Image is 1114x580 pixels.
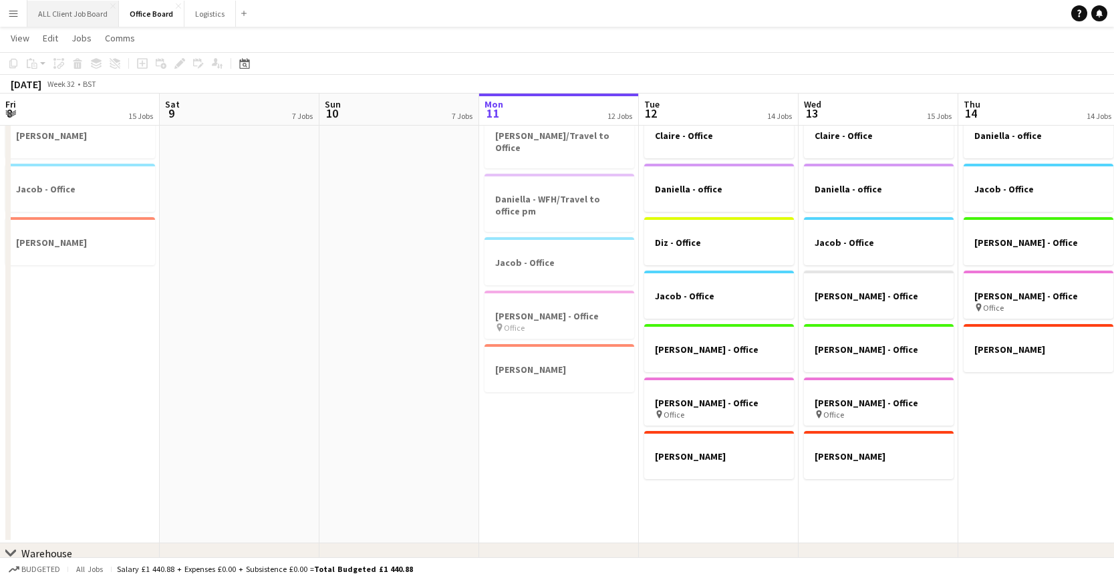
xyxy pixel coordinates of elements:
h3: Daniella - WFH/Travel to office pm [484,193,634,217]
div: 7 Jobs [452,111,472,121]
span: View [11,32,29,44]
span: Office [823,410,844,420]
span: Office [664,410,684,420]
h3: [PERSON_NAME] - Office [644,343,794,355]
h3: Daniella - office [964,130,1113,142]
div: BST [83,79,96,89]
a: Comms [100,29,140,47]
app-job-card: Jacob - Office [964,164,1113,212]
h3: [PERSON_NAME] - Office [804,397,954,409]
span: Tue [644,98,660,110]
h3: Diz - Office [644,237,794,249]
span: Comms [105,32,135,44]
h3: [PERSON_NAME]/Travel to Office [484,130,634,154]
h3: Jacob - Office [484,257,634,269]
div: 14 Jobs [1087,111,1111,121]
span: 13 [802,106,821,121]
span: Total Budgeted £1 440.88 [314,564,413,574]
button: Budgeted [7,562,62,577]
h3: Daniella - office [804,183,954,195]
app-job-card: [PERSON_NAME] [484,344,634,392]
h3: [PERSON_NAME] - Office [644,397,794,409]
app-job-card: Claire - Office [644,110,794,158]
app-job-card: [PERSON_NAME] - Office [644,324,794,372]
span: 12 [642,106,660,121]
div: [PERSON_NAME] [5,217,155,265]
span: 8 [3,106,16,121]
h3: Claire - Office [804,130,954,142]
app-job-card: [PERSON_NAME] - Office Office [484,291,634,339]
a: Edit [37,29,63,47]
div: Jacob - Office [804,217,954,265]
app-job-card: [PERSON_NAME] [5,110,155,158]
app-job-card: [PERSON_NAME] - Office Office [644,378,794,426]
app-job-card: Diz - Office [644,217,794,265]
span: All jobs [74,564,106,574]
app-job-card: [PERSON_NAME]/Travel to Office [484,110,634,168]
span: Week 32 [44,79,78,89]
h3: [PERSON_NAME] - Office [964,237,1113,249]
div: 15 Jobs [927,111,952,121]
app-job-card: Jacob - Office [5,164,155,212]
div: 14 Jobs [767,111,792,121]
h3: [PERSON_NAME] [5,237,155,249]
app-job-card: [PERSON_NAME] - Office [804,271,954,319]
app-job-card: [PERSON_NAME] [804,431,954,479]
button: Office Board [119,1,184,27]
span: Thu [964,98,980,110]
div: 7 Jobs [292,111,313,121]
div: Salary £1 440.88 + Expenses £0.00 + Subsistence £0.00 = [117,564,413,574]
app-job-card: Daniella - office [644,164,794,212]
div: [PERSON_NAME] [644,431,794,479]
app-job-card: Daniella - WFH/Travel to office pm [484,174,634,232]
span: Edit [43,32,58,44]
h3: Jacob - Office [5,183,155,195]
app-job-card: [PERSON_NAME] - Office Office [964,271,1113,319]
h3: [PERSON_NAME] [964,343,1113,355]
h3: [PERSON_NAME] - Office [964,290,1113,302]
app-job-card: [PERSON_NAME] - Office Office [804,378,954,426]
h3: Claire - Office [644,130,794,142]
app-job-card: [PERSON_NAME] [964,324,1113,372]
button: ALL Client Job Board [27,1,119,27]
div: [PERSON_NAME] - Office [804,324,954,372]
span: Jobs [72,32,92,44]
span: 14 [962,106,980,121]
h3: [PERSON_NAME] [5,130,155,142]
span: Office [983,303,1004,313]
div: 15 Jobs [128,111,153,121]
h3: Jacob - Office [644,290,794,302]
h3: [PERSON_NAME] [484,364,634,376]
app-job-card: Claire - Office [804,110,954,158]
span: Fri [5,98,16,110]
app-job-card: Daniella - office [804,164,954,212]
span: Sat [165,98,180,110]
h3: [PERSON_NAME] [644,450,794,462]
span: Sun [325,98,341,110]
a: Jobs [66,29,97,47]
div: Jacob - Office [644,271,794,319]
div: Warehouse [21,547,72,560]
h3: Jacob - Office [804,237,954,249]
app-job-card: Daniella - office [964,110,1113,158]
app-job-card: Jacob - Office [484,237,634,285]
div: [DATE] [11,78,41,91]
span: 11 [482,106,503,121]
